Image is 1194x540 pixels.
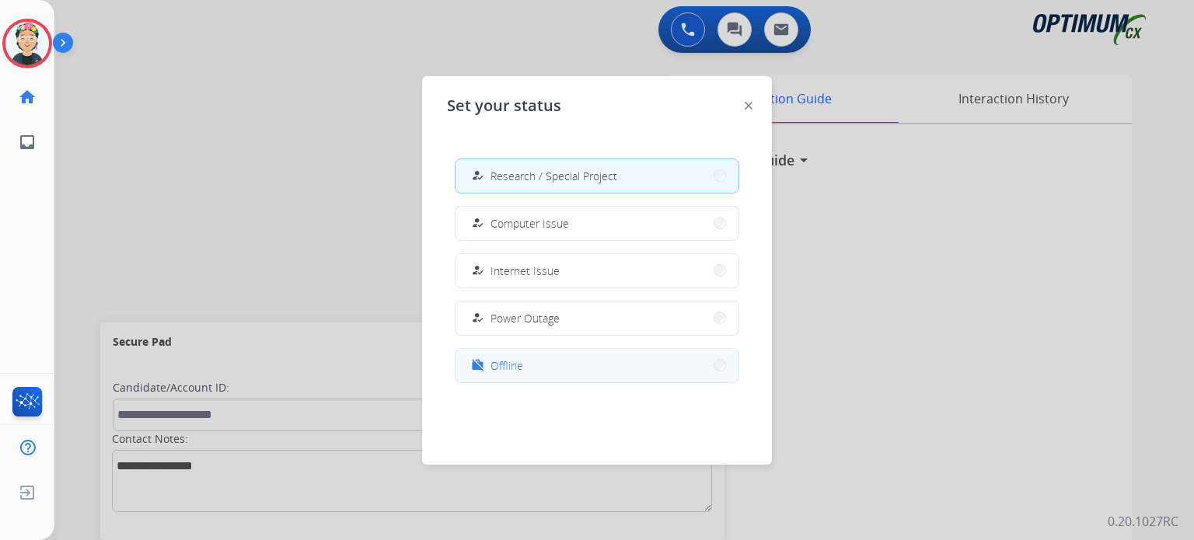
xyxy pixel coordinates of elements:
button: Research / Special Project [456,159,738,193]
mat-icon: how_to_reg [471,312,484,325]
img: close-button [745,102,752,110]
button: Power Outage [456,301,738,335]
mat-icon: how_to_reg [471,264,484,277]
mat-icon: how_to_reg [471,217,484,230]
button: Internet Issue [456,254,738,287]
span: Power Outage [491,310,560,326]
mat-icon: home [18,88,37,106]
button: Computer Issue [456,207,738,240]
p: 0.20.1027RC [1108,512,1178,531]
mat-icon: how_to_reg [471,169,484,183]
button: Offline [456,349,738,382]
mat-icon: inbox [18,133,37,152]
mat-icon: work_off [471,359,484,372]
span: Set your status [447,95,561,117]
img: avatar [5,22,49,65]
span: Internet Issue [491,263,560,279]
span: Offline [491,357,523,374]
span: Research / Special Project [491,168,617,184]
span: Computer Issue [491,215,569,232]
